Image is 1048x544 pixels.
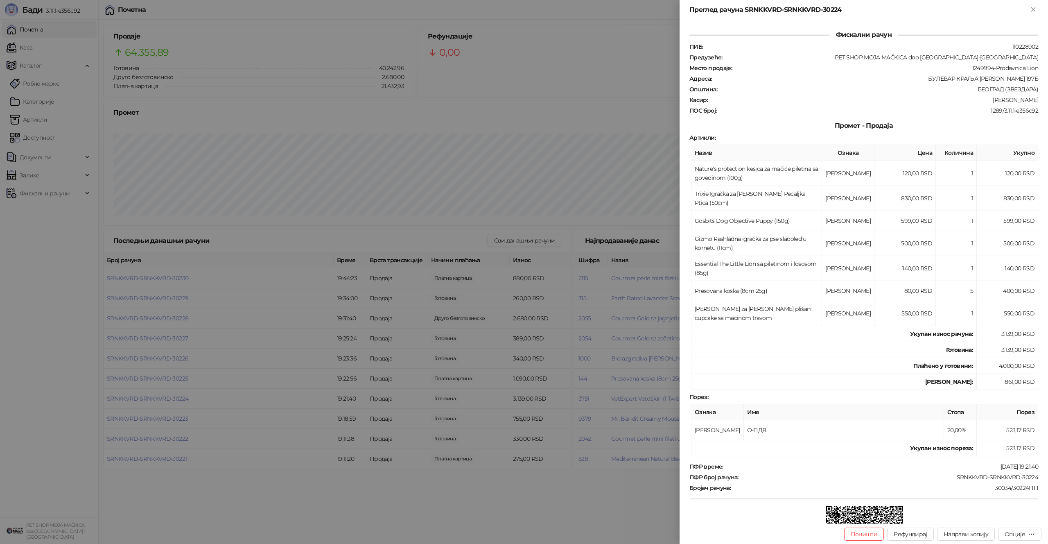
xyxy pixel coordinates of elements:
[977,358,1038,374] td: 4.000,00 RSD
[691,256,822,281] td: Essential The Little Lion sa piletinom i lososom (85g)
[822,256,874,281] td: [PERSON_NAME]
[732,484,1039,492] div: 30034/30224ПП
[910,444,973,452] strong: Укупан износ пореза:
[977,161,1038,186] td: 120,00 RSD
[691,161,822,186] td: Nature's protection kesica za mačiće piletina sa govedinom (100g)
[689,474,739,481] strong: ПФР број рачуна :
[822,281,874,301] td: [PERSON_NAME]
[936,161,977,186] td: 1
[977,186,1038,211] td: 830,00 RSD
[718,86,1039,93] div: БЕОГРАД (ЗВЕЗДАРА)
[977,256,1038,281] td: 140,00 RSD
[910,330,973,338] strong: Укупан износ рачуна :
[744,404,944,420] th: Име
[704,43,1039,50] div: 110228902
[689,463,723,470] strong: ПФР време :
[946,346,973,354] strong: Готовина :
[691,145,822,161] th: Назив
[689,393,708,401] strong: Порез :
[689,134,716,141] strong: Артикли :
[1005,530,1025,538] div: Опције
[822,211,874,231] td: [PERSON_NAME]
[874,145,936,161] th: Цена
[829,31,898,39] span: Фискални рачун
[936,145,977,161] th: Количина
[691,420,744,440] td: [PERSON_NAME]
[717,107,1039,114] div: 1289/3.11.1-e356c92
[822,145,874,161] th: Ознака
[874,161,936,186] td: 120,00 RSD
[713,75,1039,82] div: БУЛЕВАР КРАЉА [PERSON_NAME] 197Б
[874,186,936,211] td: 830,00 RSD
[944,404,977,420] th: Стопа
[689,107,716,114] strong: ПОС број :
[874,301,936,326] td: 550,00 RSD
[977,374,1038,390] td: 861,00 RSD
[691,281,822,301] td: Presovana koska (8cm 25g)
[936,211,977,231] td: 1
[739,474,1039,481] div: SRNKKVRD-SRNKKVRD-30224
[689,86,717,93] strong: Општина :
[844,528,884,541] button: Поништи
[733,64,1039,72] div: 1249994-Prodavnica Lion
[977,281,1038,301] td: 400,00 RSD
[724,463,1039,470] div: [DATE] 19:21:40
[822,231,874,256] td: [PERSON_NAME]
[977,326,1038,342] td: 3.139,00 RSD
[925,378,973,385] strong: [PERSON_NAME]:
[709,96,1039,104] div: [PERSON_NAME]
[691,231,822,256] td: Gizmo Rashladna igračka za pse sladoled u kornetu (11cm)
[691,404,744,420] th: Ознака
[977,301,1038,326] td: 550,00 RSD
[822,301,874,326] td: [PERSON_NAME]
[977,211,1038,231] td: 599,00 RSD
[689,5,1028,15] div: Преглед рачуна SRNKKVRD-SRNKKVRD-30224
[689,43,703,50] strong: ПИБ :
[936,301,977,326] td: 1
[691,186,822,211] td: Trixie Igračka za [PERSON_NAME] Pecaljka Ptica (50cm)
[822,186,874,211] td: [PERSON_NAME]
[691,211,822,231] td: Gosbits Dog Objective Puppy (150g)
[944,420,977,440] td: 20,00%
[936,281,977,301] td: 5
[977,231,1038,256] td: 500,00 RSD
[977,404,1038,420] th: Порез
[744,420,944,440] td: О-ПДВ
[977,145,1038,161] th: Укупно
[913,362,973,369] strong: Плаћено у готовини:
[723,54,1039,61] div: PET SHOP MOJA MAČKICA doo [GEOGRAPHIC_DATA]-[GEOGRAPHIC_DATA]
[887,528,934,541] button: Рефундирај
[691,301,822,326] td: [PERSON_NAME] za [PERSON_NAME] plišani cupcake sa macinom travom
[689,96,708,104] strong: Касир :
[874,281,936,301] td: 80,00 RSD
[689,64,732,72] strong: Место продаје :
[937,528,995,541] button: Направи копију
[822,161,874,186] td: [PERSON_NAME]
[977,440,1038,456] td: 523,17 RSD
[998,528,1041,541] button: Опције
[689,54,723,61] strong: Предузеће :
[689,484,731,492] strong: Бројач рачуна :
[874,256,936,281] td: 140,00 RSD
[977,342,1038,358] td: 3.139,00 RSD
[689,75,712,82] strong: Адреса :
[944,530,988,538] span: Направи копију
[874,211,936,231] td: 599,00 RSD
[977,420,1038,440] td: 523,17 RSD
[936,256,977,281] td: 1
[936,231,977,256] td: 1
[874,231,936,256] td: 500,00 RSD
[828,122,899,129] span: Промет - Продаја
[936,186,977,211] td: 1
[1028,5,1038,15] button: Close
